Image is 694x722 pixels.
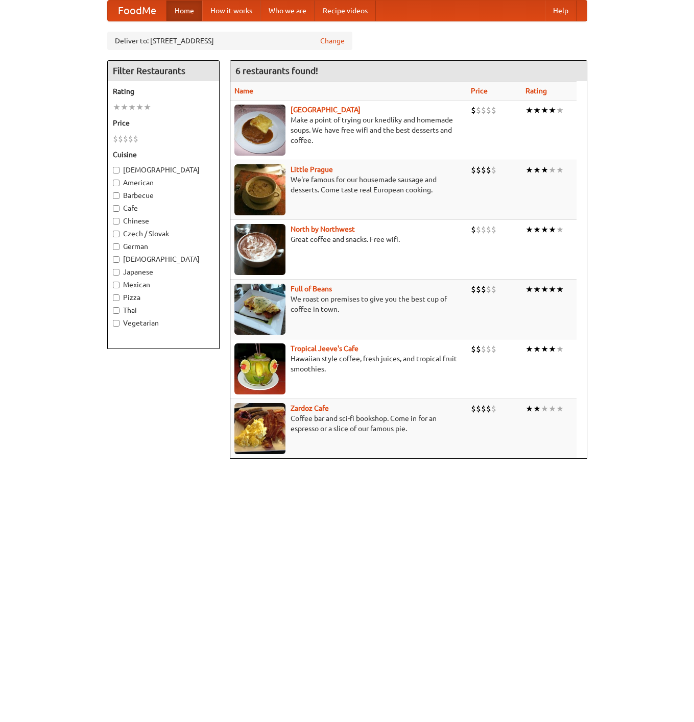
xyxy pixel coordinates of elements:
li: $ [486,403,491,414]
h5: Price [113,118,214,128]
a: Help [545,1,577,21]
a: Name [234,87,253,95]
a: Who we are [260,1,315,21]
li: $ [113,133,118,144]
li: $ [471,343,476,355]
input: Cafe [113,205,119,212]
li: ★ [533,164,541,176]
a: Price [471,87,488,95]
li: ★ [136,102,143,113]
li: ★ [533,105,541,116]
li: ★ [143,102,151,113]
li: $ [476,343,481,355]
li: ★ [556,403,564,414]
li: $ [471,164,476,176]
h4: Filter Restaurants [108,61,219,81]
li: $ [471,105,476,116]
li: $ [476,224,481,235]
li: ★ [525,164,533,176]
li: $ [123,133,128,144]
li: ★ [548,164,556,176]
li: $ [471,224,476,235]
h5: Rating [113,86,214,96]
p: Coffee bar and sci-fi bookshop. Come in for an espresso or a slice of our famous pie. [234,413,463,434]
li: $ [481,403,486,414]
label: German [113,241,214,252]
li: ★ [525,105,533,116]
li: $ [486,343,491,355]
input: [DEMOGRAPHIC_DATA] [113,256,119,263]
b: North by Northwest [291,225,355,233]
li: $ [128,133,133,144]
li: ★ [541,224,548,235]
li: ★ [548,403,556,414]
a: FoodMe [108,1,166,21]
li: ★ [541,105,548,116]
li: $ [476,284,481,295]
label: Vegetarian [113,318,214,328]
p: Make a point of trying our knedlíky and homemade soups. We have free wifi and the best desserts a... [234,115,463,145]
a: Little Prague [291,165,333,173]
li: ★ [525,343,533,355]
img: north.jpg [234,224,285,275]
li: $ [491,403,496,414]
li: ★ [525,403,533,414]
li: $ [481,224,486,235]
label: Barbecue [113,190,214,201]
li: ★ [533,284,541,295]
input: German [113,243,119,250]
p: Hawaiian style coffee, fresh juices, and tropical fruit smoothies. [234,354,463,374]
li: $ [471,284,476,295]
li: ★ [541,343,548,355]
li: ★ [533,403,541,414]
li: ★ [541,403,548,414]
li: $ [476,164,481,176]
b: [GEOGRAPHIC_DATA] [291,106,361,114]
input: Vegetarian [113,320,119,327]
p: We roast on premises to give you the best cup of coffee in town. [234,294,463,314]
li: ★ [541,284,548,295]
li: ★ [556,164,564,176]
li: $ [481,105,486,116]
div: Deliver to: [STREET_ADDRESS] [107,32,352,50]
li: ★ [548,105,556,116]
b: Full of Beans [291,285,332,293]
li: ★ [548,284,556,295]
li: ★ [548,343,556,355]
li: $ [481,343,486,355]
input: Thai [113,307,119,314]
li: ★ [128,102,136,113]
li: ★ [113,102,121,113]
p: Great coffee and snacks. Free wifi. [234,234,463,244]
li: ★ [556,224,564,235]
li: ★ [556,105,564,116]
label: [DEMOGRAPHIC_DATA] [113,254,214,264]
li: ★ [533,224,541,235]
li: $ [118,133,123,144]
input: American [113,180,119,186]
input: Pizza [113,294,119,301]
input: Chinese [113,218,119,225]
label: Pizza [113,292,214,303]
b: Zardoz Cafe [291,404,329,412]
li: $ [481,284,486,295]
li: ★ [556,343,564,355]
li: ★ [541,164,548,176]
input: Barbecue [113,192,119,199]
img: beans.jpg [234,284,285,335]
label: [DEMOGRAPHIC_DATA] [113,165,214,175]
li: $ [491,224,496,235]
img: zardoz.jpg [234,403,285,454]
a: Rating [525,87,547,95]
li: $ [486,224,491,235]
img: czechpoint.jpg [234,105,285,156]
b: Tropical Jeeve's Cafe [291,344,358,353]
li: $ [481,164,486,176]
li: $ [491,164,496,176]
li: ★ [548,224,556,235]
a: Home [166,1,202,21]
input: [DEMOGRAPHIC_DATA] [113,167,119,173]
li: $ [476,403,481,414]
li: $ [133,133,138,144]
